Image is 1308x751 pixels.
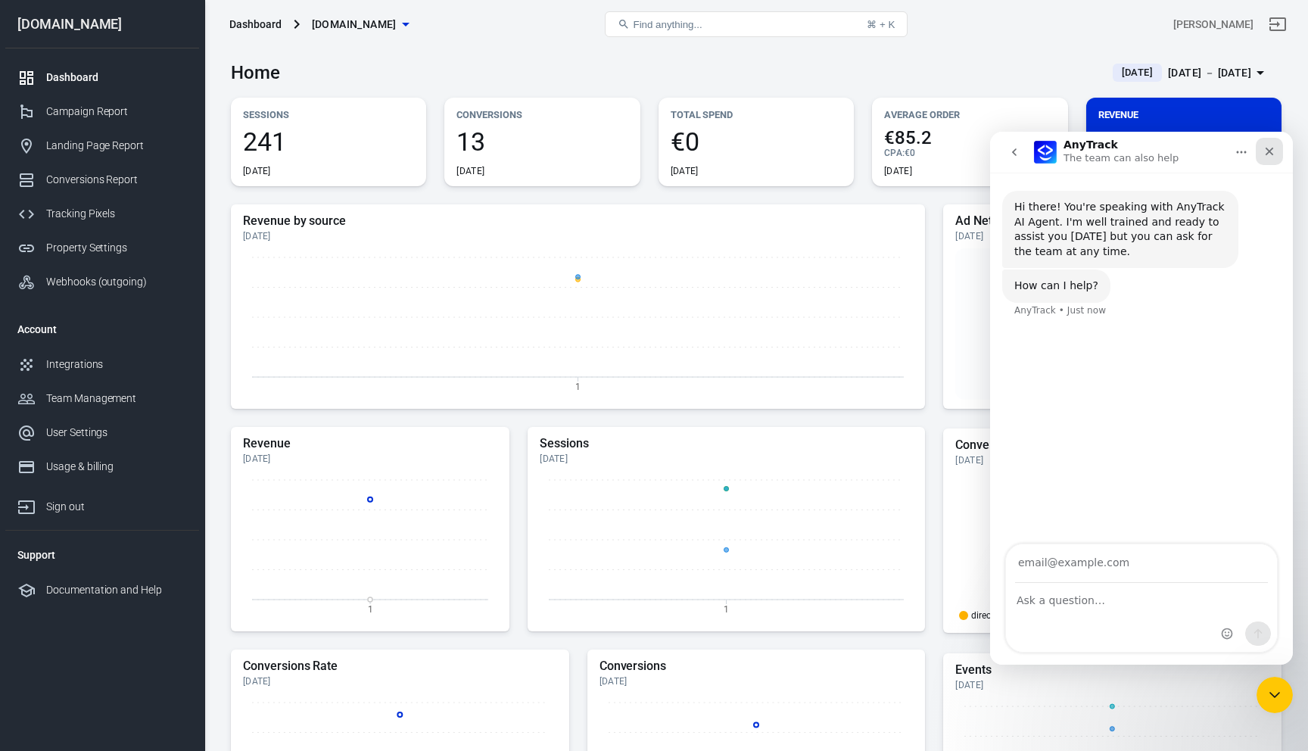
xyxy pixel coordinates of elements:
[243,436,497,451] h5: Revenue
[671,107,842,123] p: Total Spend
[46,70,187,86] div: Dashboard
[5,311,199,347] li: Account
[5,537,199,573] li: Support
[955,438,1269,453] h5: Conversions Sources
[46,582,187,598] div: Documentation and Help
[5,197,199,231] a: Tracking Pixels
[5,61,199,95] a: Dashboard
[46,206,187,222] div: Tracking Pixels
[1260,6,1296,42] a: Sign out
[905,148,915,158] span: €0
[5,450,199,484] a: Usage & billing
[46,357,187,372] div: Integrations
[229,17,282,32] div: Dashboard
[971,611,994,620] p: direct
[724,603,729,614] tspan: 1
[884,148,905,158] span: CPA :
[633,19,702,30] span: Find anything...
[46,274,187,290] div: Webhooks (outgoing)
[884,165,912,177] div: [DATE]
[243,230,913,242] div: [DATE]
[5,231,199,265] a: Property Settings
[312,15,397,34] span: m3ta-stacking.com
[955,679,1269,691] div: [DATE]
[243,165,271,177] div: [DATE]
[867,19,895,30] div: ⌘ + K
[456,129,628,154] span: 13
[46,240,187,256] div: Property Settings
[243,129,414,154] span: 241
[955,213,1269,229] h5: Ad Networks Summary
[456,165,484,177] div: [DATE]
[1173,17,1253,33] div: Account id: VicIO3n3
[575,381,581,391] tspan: 1
[540,453,913,465] div: [DATE]
[955,662,1269,678] h5: Events
[231,62,280,83] h3: Home
[671,129,842,154] span: €0
[243,675,557,687] div: [DATE]
[368,603,373,614] tspan: 1
[243,107,414,123] p: Sessions
[5,265,199,299] a: Webhooks (outgoing)
[456,107,628,123] p: Conversions
[5,17,199,31] div: [DOMAIN_NAME]
[46,172,187,188] div: Conversions Report
[1101,61,1282,86] button: [DATE][DATE] － [DATE]
[990,132,1293,665] iframe: Intercom live chat
[1098,129,1269,154] span: €1K
[5,484,199,524] a: Sign out
[46,138,187,154] div: Landing Page Report
[884,107,1055,123] p: Average Order
[1168,64,1251,83] div: [DATE] － [DATE]
[955,230,1269,242] div: [DATE]
[5,163,199,197] a: Conversions Report
[306,11,415,39] button: [DOMAIN_NAME]
[243,659,557,674] h5: Conversions Rate
[884,129,1055,147] span: €85.2
[5,95,199,129] a: Campaign Report
[5,129,199,163] a: Landing Page Report
[5,347,199,382] a: Integrations
[1116,65,1159,80] span: [DATE]
[605,11,908,37] button: Find anything...⌘ + K
[671,165,699,177] div: [DATE]
[46,425,187,441] div: User Settings
[1257,677,1293,713] iframe: Intercom live chat
[46,499,187,515] div: Sign out
[5,382,199,416] a: Team Management
[5,416,199,450] a: User Settings
[599,675,914,687] div: [DATE]
[599,659,914,674] h5: Conversions
[243,453,497,465] div: [DATE]
[955,454,1269,466] div: [DATE]
[1098,107,1269,123] p: Revenue
[46,459,187,475] div: Usage & billing
[243,213,913,229] h5: Revenue by source
[46,104,187,120] div: Campaign Report
[46,391,187,407] div: Team Management
[540,436,913,451] h5: Sessions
